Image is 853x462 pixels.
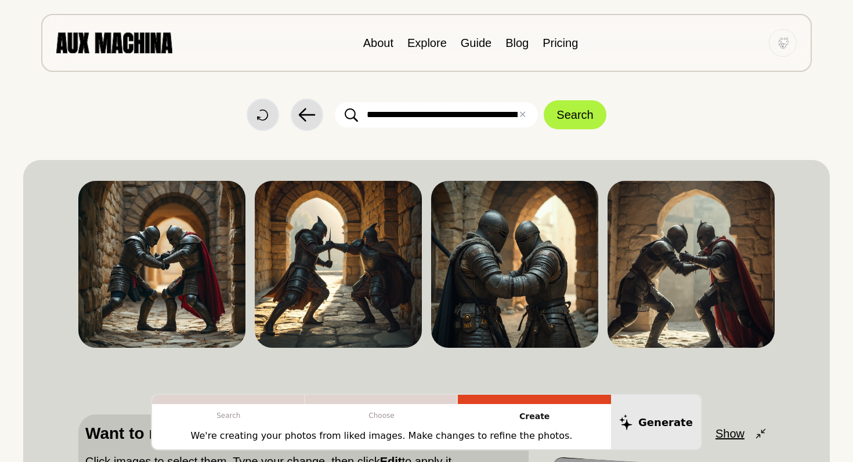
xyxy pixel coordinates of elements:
[519,108,526,122] button: ✕
[608,181,775,348] img: Search result
[363,37,393,49] a: About
[458,404,611,429] p: Create
[291,99,323,131] button: Back
[255,181,422,348] img: Search result
[461,37,491,49] a: Guide
[407,37,447,49] a: Explore
[774,34,791,52] img: Avatar
[56,32,172,53] img: AUX MACHINA
[543,37,578,49] a: Pricing
[505,37,529,49] a: Blog
[431,181,598,348] img: Search result
[152,404,305,427] p: Search
[78,181,245,348] img: Search result
[191,429,573,443] p: We're creating your photos from liked images. Make changes to refine the photos.
[305,404,458,427] p: Choose
[611,395,701,449] button: Generate
[544,100,606,129] button: Search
